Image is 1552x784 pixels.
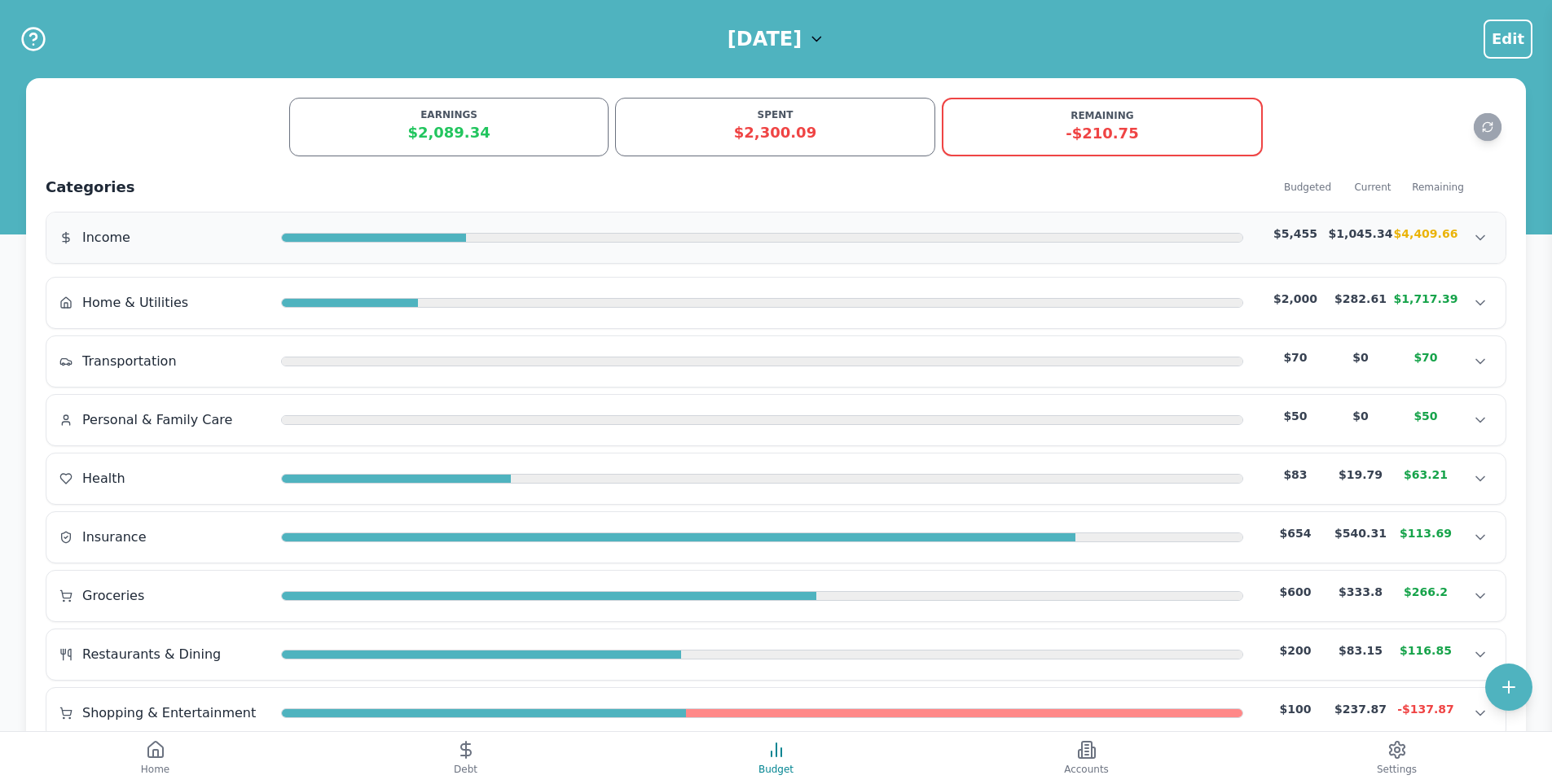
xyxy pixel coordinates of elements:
[1328,349,1393,366] div: $0
[82,293,188,313] span: Home & Utilities
[1263,701,1328,717] div: $100
[1393,226,1458,242] div: $4,409.66
[300,121,598,144] div: $2,089.34
[1492,28,1524,50] span: Edit
[82,586,144,606] span: Groceries
[1468,525,1493,550] button: Show transactions
[454,763,477,776] span: Debt
[1468,226,1493,250] button: Show transactions
[82,469,125,488] span: Health
[953,122,1251,145] div: -$210.75
[1468,291,1493,315] button: Show transactions
[1474,113,1502,142] button: Refresh data
[1468,642,1493,667] button: Show transactions
[1393,291,1458,307] div: $1,717.39
[1263,642,1328,659] div: $200
[1263,584,1328,600] div: $600
[82,703,256,723] span: Shopping & Entertainment
[1393,408,1458,424] div: $50
[621,732,931,784] button: Budget
[1468,466,1493,491] button: Show transactions
[953,109,1251,122] div: REMAINING
[1328,408,1393,424] div: $0
[1328,291,1393,307] div: $282.61
[1468,584,1493,608] button: Show transactions
[1405,181,1471,194] div: Remaining
[1468,701,1493,725] button: Show transactions
[1242,732,1552,784] button: Settings
[82,410,232,430] span: Personal & Family Care
[931,732,1242,784] button: Accounts
[310,732,621,784] button: Debt
[1393,466,1458,483] div: $63.21
[626,121,924,144] div: $2,300.09
[1328,642,1393,659] div: $83.15
[141,763,169,776] span: Home
[728,26,802,52] h1: [DATE]
[46,176,1275,199] h2: Categories
[1275,181,1340,194] div: Budgeted
[758,763,794,776] span: Budget
[1468,408,1493,432] button: Show transactions
[1263,291,1328,307] div: $2,000
[1393,349,1458,366] div: $70
[1263,466,1328,483] div: $83
[1393,584,1458,600] div: $266.2
[1393,525,1458,541] div: $113.69
[1263,349,1328,366] div: $70
[82,228,130,247] span: Income
[20,25,47,53] button: Help
[1328,525,1393,541] div: $540.31
[1328,584,1393,600] div: $333.8
[82,645,221,664] span: Restaurants & Dining
[300,108,598,121] div: EARNINGS
[1484,20,1532,59] button: Menu
[1328,226,1393,242] div: $1,045.34
[1263,525,1328,541] div: $654
[626,108,924,121] div: SPENT
[1393,642,1458,659] div: $116.85
[1393,701,1458,717] div: -$137.87
[1377,763,1417,776] span: Settings
[82,352,177,371] span: Transportation
[1328,466,1393,483] div: $19.79
[1328,701,1393,717] div: $237.87
[1468,349,1493,374] button: Show transactions
[1340,181,1405,194] div: Current
[1263,408,1328,424] div: $50
[1064,763,1109,776] span: Accounts
[82,528,147,547] span: Insurance
[1263,226,1328,242] div: $5,455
